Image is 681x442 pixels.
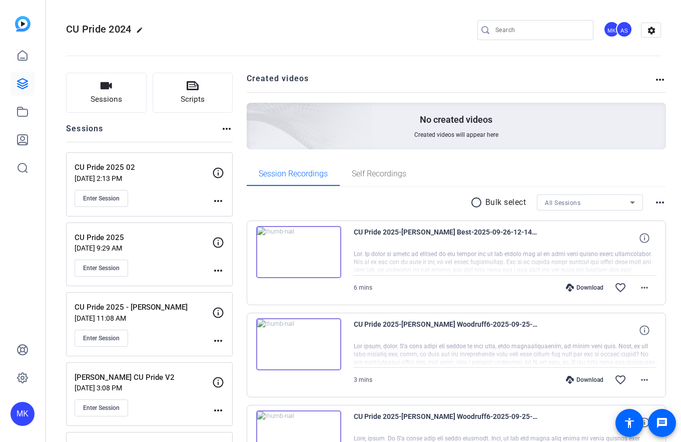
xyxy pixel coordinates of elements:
[75,372,212,383] p: [PERSON_NAME] CU Pride V2
[656,417,668,429] mat-icon: message
[75,399,128,416] button: Enter Session
[259,170,328,178] span: Session Recordings
[221,123,233,135] mat-icon: more_horiz
[561,376,608,384] div: Download
[212,335,224,347] mat-icon: more_horiz
[181,94,205,105] span: Scripts
[83,264,120,272] span: Enter Session
[638,374,650,386] mat-icon: more_horiz
[470,196,485,208] mat-icon: radio_button_unchecked
[75,260,128,277] button: Enter Session
[354,376,372,383] span: 3 mins
[256,226,341,278] img: thumb-nail
[83,334,120,342] span: Enter Session
[354,410,539,434] span: CU Pride 2025-[PERSON_NAME] Woodruff6-2025-09-25-14-23-04-421-0
[135,4,373,221] img: Creted videos background
[75,302,212,313] p: CU Pride 2025 - [PERSON_NAME]
[623,417,635,429] mat-icon: accessibility
[614,374,626,386] mat-icon: favorite_border
[495,24,585,36] input: Search
[11,402,35,426] div: MK
[66,73,147,113] button: Sessions
[153,73,233,113] button: Scripts
[212,404,224,416] mat-icon: more_horiz
[354,226,539,250] span: CU Pride 2025-[PERSON_NAME] Best-2025-09-26-12-14-32-258-0
[83,194,120,202] span: Enter Session
[75,174,212,182] p: [DATE] 2:13 PM
[654,74,666,86] mat-icon: more_horiz
[75,244,212,252] p: [DATE] 9:29 AM
[603,21,621,39] ngx-avatar: Michael Keenan
[616,21,632,38] div: AS
[212,265,224,277] mat-icon: more_horiz
[638,282,650,294] mat-icon: more_horiz
[66,123,104,142] h2: Sessions
[414,131,498,139] span: Created videos will appear here
[91,94,122,105] span: Sessions
[75,232,212,244] p: CU Pride 2025
[616,21,633,39] ngx-avatar: Ami Scheidler
[15,16,31,32] img: blue-gradient.svg
[603,21,620,38] div: MK
[545,199,580,206] span: All Sessions
[75,330,128,347] button: Enter Session
[420,114,492,126] p: No created videos
[614,282,626,294] mat-icon: favorite_border
[75,384,212,392] p: [DATE] 3:08 PM
[352,170,406,178] span: Self Recordings
[136,27,148,39] mat-icon: edit
[354,318,539,342] span: CU Pride 2025-[PERSON_NAME] Woodruff6-2025-09-25-14-28-59-332-0
[75,162,212,173] p: CU Pride 2025 02
[641,23,661,38] mat-icon: settings
[485,196,526,208] p: Bulk select
[83,404,120,412] span: Enter Session
[75,190,128,207] button: Enter Session
[212,195,224,207] mat-icon: more_horiz
[354,284,372,291] span: 6 mins
[654,196,666,208] mat-icon: more_horiz
[247,73,654,92] h2: Created videos
[561,284,608,292] div: Download
[256,318,341,370] img: thumb-nail
[66,23,131,35] span: CU Pride 2024
[75,314,212,322] p: [DATE] 11:08 AM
